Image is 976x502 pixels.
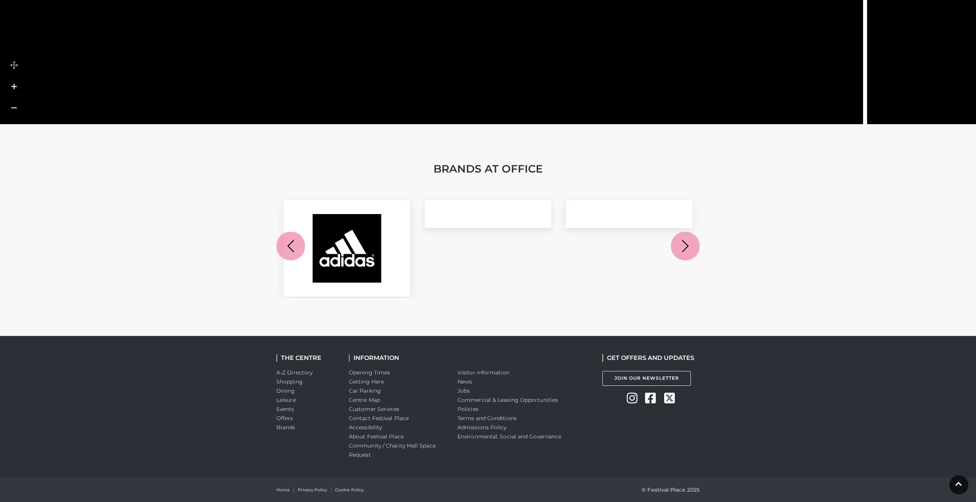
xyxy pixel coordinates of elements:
a: Policies [457,406,478,412]
a: About Festival Place [349,433,404,440]
a: Home [276,487,290,493]
h2: THE CENTRE [276,354,337,361]
a: Visitor information [457,369,509,376]
a: Contact Festival Place [349,415,409,422]
a: Getting Here [349,378,384,385]
a: Jobs [457,387,470,394]
a: Leisure [276,396,296,403]
h2: INFORMATION [349,354,446,361]
a: Environmental, Social and Governance [457,433,561,440]
a: Opening Times [349,369,390,376]
a: Events [276,406,294,412]
a: Admissions Policy [457,424,507,431]
a: Community / Charity Mall Space Request [349,442,436,458]
a: Car Parking [349,387,381,394]
a: News [457,378,472,385]
h3: BRANDS AT OFFICE [276,162,700,175]
a: Cookie Policy [335,487,364,493]
a: Dining [276,387,295,394]
a: Terms and Conditions [457,415,517,422]
a: A-Z Directory [276,369,313,376]
a: Privacy Policy [298,487,327,493]
a: Brands [276,424,295,431]
p: © Festival Place 2025 [642,485,700,494]
a: Accessibility [349,424,382,431]
a: Join Our Newsletter [602,371,691,386]
a: Commercial & Leasing Opportunities [457,396,558,403]
h2: GET OFFERS AND UPDATES [602,354,694,361]
a: Customer Services [349,406,400,412]
a: Offers [276,415,293,422]
a: Centre Map [349,396,380,403]
a: Shopping [276,378,303,385]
